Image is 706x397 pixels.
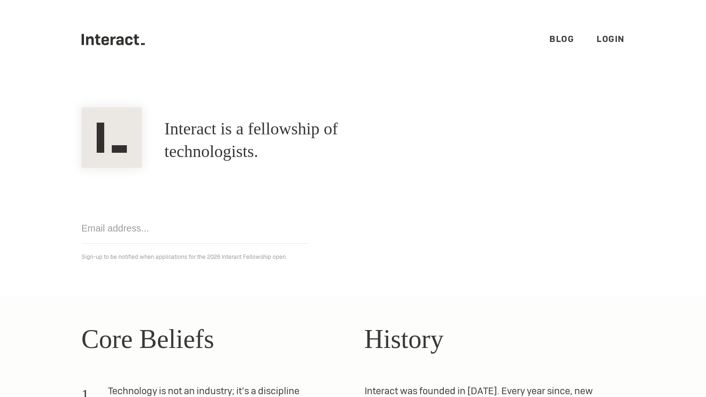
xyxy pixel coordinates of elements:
[165,118,419,163] h1: Interact is a fellowship of technologists.
[82,213,308,244] input: Email address...
[365,319,625,359] h2: History
[549,33,574,44] a: Blog
[82,251,625,263] p: Sign-up to be notified when applications for the 2026 Interact Fellowship open.
[82,319,342,359] h2: Core Beliefs
[597,33,625,44] a: Login
[82,108,142,168] img: Interact Logo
